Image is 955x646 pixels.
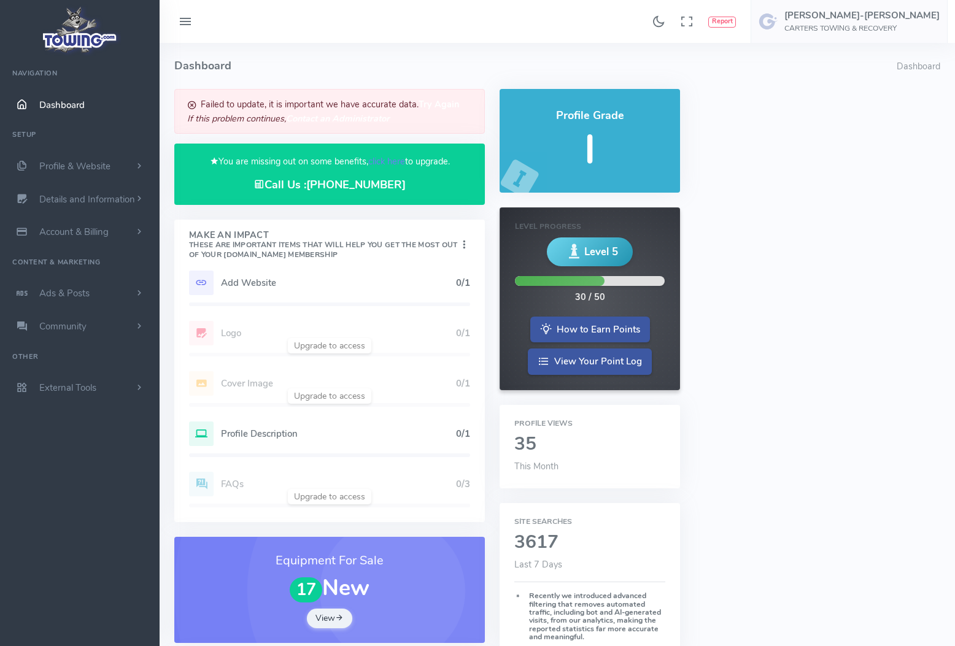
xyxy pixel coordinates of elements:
h4: Profile Grade [514,110,665,122]
span: Details and Information [39,193,135,206]
span: Level 5 [584,244,618,260]
h5: Add Website [221,278,456,288]
h4: Call Us : [189,179,470,191]
a: View [307,609,352,628]
h1: New [189,576,470,602]
a: How to Earn Points [530,317,650,343]
a: [PHONE_NUMBER] [306,177,406,192]
img: user-image [759,12,778,31]
h6: Profile Views [514,420,665,428]
a: Try Again [419,98,459,110]
h4: Make An Impact [189,231,458,260]
h5: Profile Description [221,429,456,439]
h2: 3617 [514,533,665,553]
small: These are important items that will help you get the most out of your [DOMAIN_NAME] Membership [189,240,458,260]
iframe: Conversations [850,524,955,646]
a: Contact an Administrator [286,112,390,125]
li: Dashboard [897,60,940,74]
h6: CARTERS TOWING & RECOVERY [784,25,940,33]
h5: [PERSON_NAME]-[PERSON_NAME] [784,10,940,20]
p: You are missing out on some benefits, to upgrade. [189,155,470,169]
span: Dashboard [39,99,85,111]
span: Community [39,320,87,333]
h3: Equipment For Sale [189,552,470,570]
span: This Month [514,460,559,472]
h6: Recently we introduced advanced filtering that removes automated traffic, including bot and AI-ge... [514,592,665,642]
a: click here [368,155,405,167]
h2: 35 [514,434,665,455]
h5: 0/1 [456,278,470,288]
span: External Tools [39,382,96,394]
span: Profile & Website [39,160,110,172]
span: 17 [290,577,323,602]
i: If this problem continues, [187,112,390,125]
h6: Level Progress [515,223,665,231]
h5: 0/1 [456,429,470,439]
h6: Site Searches [514,518,665,526]
div: 30 / 50 [575,291,605,304]
button: Report [708,17,736,28]
img: logo [39,4,122,56]
span: Ads & Posts [39,287,90,299]
div: Failed to update, it is important we have accurate data. [174,89,485,134]
h4: Dashboard [174,43,897,89]
h5: I [514,128,665,172]
span: Last 7 Days [514,558,562,571]
a: View Your Point Log [528,348,652,375]
span: Account & Billing [39,226,109,238]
